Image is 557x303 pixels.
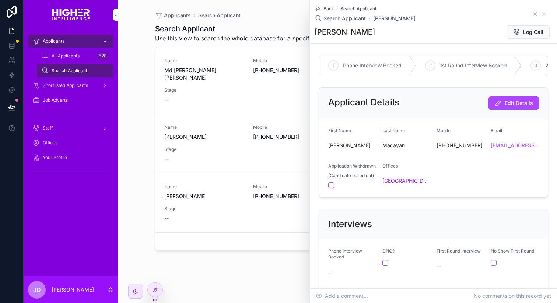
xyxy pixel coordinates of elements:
[491,128,502,133] span: Email
[437,248,481,254] span: First Round Interview
[343,62,402,69] span: Phone Interview Booked
[491,248,534,254] span: No Show First Round
[328,173,374,179] span: (Candidate pulled out)
[155,24,341,34] h1: Search Applicant
[315,6,376,12] a: Back to Search Applicant
[373,15,416,22] a: [PERSON_NAME]
[507,25,550,39] button: Log Call
[323,6,376,12] span: Back to Search Applicant
[37,49,113,63] a: All Applicants520
[253,58,333,64] span: Mobile
[164,124,244,130] span: Name
[164,193,244,200] span: [PERSON_NAME]
[164,133,244,141] span: [PERSON_NAME]
[328,248,362,260] span: Phone Interview Booked
[155,114,520,173] a: Name[PERSON_NAME]Mobile[PHONE_NUMBER]DNQ?RatingRedStage--
[253,193,333,200] span: [PHONE_NUMBER]
[43,38,64,44] span: Applicants
[437,262,441,269] span: --
[43,155,67,161] span: Your Profile
[97,52,109,60] div: 520
[474,292,551,300] span: No comments on this record yet
[253,133,333,141] span: [PHONE_NUMBER]
[328,163,376,169] span: Application Withdrawn
[328,96,399,108] h2: Applicant Details
[43,125,53,131] span: Staff
[535,63,537,68] span: 3
[164,96,169,103] span: --
[437,142,485,149] span: [PHONE_NUMBER]
[52,53,80,59] span: All Applicants
[328,142,376,149] span: [PERSON_NAME]
[333,63,334,68] span: 1
[24,29,118,187] div: scrollable content
[155,34,341,43] span: Use this view to search the whole database for a specific applicant
[253,184,333,190] span: Mobile
[253,67,333,74] span: [PHONE_NUMBER]
[28,136,113,149] a: Offices
[491,142,539,149] a: [EMAIL_ADDRESS][DOMAIN_NAME]
[382,248,395,254] span: DNQ?
[523,28,543,36] span: Log Call
[505,99,533,107] span: Edit Details
[37,64,113,77] a: Search Applicant
[164,184,244,190] span: Name
[43,140,57,146] span: Offices
[198,12,241,19] a: Search Applicant
[28,35,113,48] a: Applicants
[155,173,520,233] a: Name[PERSON_NAME]Mobile[PHONE_NUMBER]DNQ?RatingAmberStage--
[33,285,41,294] span: JD
[382,163,398,169] span: Offices
[382,177,431,184] a: [GEOGRAPHIC_DATA]
[315,27,375,37] h1: [PERSON_NAME]
[164,215,169,222] span: --
[164,147,244,152] span: Stage
[28,79,113,92] a: Shortlisted Applicants
[382,128,405,133] span: Last Name
[28,151,113,164] a: Your Profile
[316,292,368,300] span: Add a comment...
[164,12,191,19] span: Applicants
[52,9,90,21] img: App logo
[155,12,191,19] a: Applicants
[164,206,244,212] span: Stage
[52,68,87,74] span: Search Applicant
[440,62,507,69] span: 1st Round Interview Booked
[28,94,113,107] a: Job Adverts
[155,47,520,114] a: NameMd [PERSON_NAME] [PERSON_NAME]Mobile[PHONE_NUMBER]DNQ?RatingRedStage--
[382,142,431,149] span: Macayan
[488,96,539,110] button: Edit Details
[164,67,244,81] span: Md [PERSON_NAME] [PERSON_NAME]
[328,268,333,275] span: --
[328,128,351,133] span: First Name
[52,286,94,293] p: [PERSON_NAME]
[164,155,169,163] span: --
[437,128,451,133] span: Mobile
[323,15,366,22] span: Search Applicant
[164,87,244,93] span: Stage
[43,97,68,103] span: Job Adverts
[43,82,88,88] span: Shortlisted Applicants
[28,121,113,135] a: Staff
[253,124,333,130] span: Mobile
[328,218,372,230] h2: Interviews
[315,15,366,22] a: Search Applicant
[429,63,432,68] span: 2
[164,58,244,64] span: Name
